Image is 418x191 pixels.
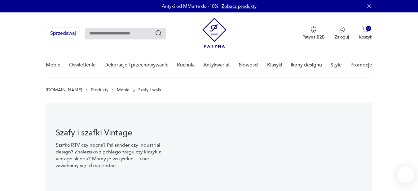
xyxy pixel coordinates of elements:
[138,88,162,93] p: Szafy i szafki
[291,53,322,77] a: Ikony designu
[56,129,166,137] h1: Szafy i szafki Vintage
[359,26,372,40] button: 0Koszyk
[46,88,82,93] a: [DOMAIN_NAME]
[46,32,80,36] a: Sprzedawaj
[56,142,166,169] p: Szafka RTV czy nocna? Palisander czy industrial design? Znalezisko z pchlego targu czy klasyk z v...
[366,26,371,31] div: 0
[302,34,325,40] p: Patyna B2B
[335,34,349,40] p: Zaloguj
[350,53,372,77] a: Promocje
[162,3,218,9] p: Antyki od MMarte do -10%
[91,88,108,93] a: Produkty
[104,53,169,77] a: Dekoracje i przechowywanie
[155,30,162,37] button: Szukaj
[267,53,282,77] a: Klasyki
[203,53,230,77] a: Antykwariat
[335,26,349,40] button: Zaloguj
[222,3,257,9] a: Zobacz produkty
[177,53,195,77] a: Kuchnia
[359,34,372,40] p: Koszyk
[69,53,96,77] a: Oświetlenie
[239,53,258,77] a: Nowości
[302,26,325,40] a: Ikona medaluPatyna B2B
[362,26,368,33] img: Ikona koszyka
[339,26,345,33] img: Ikonka użytkownika
[331,53,342,77] a: Style
[202,18,227,48] img: Patyna - sklep z meblami i dekoracjami vintage
[46,28,80,39] button: Sprzedawaj
[117,88,130,93] a: Meble
[46,53,60,77] a: Meble
[310,26,317,33] img: Ikona medalu
[397,166,414,184] iframe: Smartsupp widget button
[302,26,325,40] button: Patyna B2B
